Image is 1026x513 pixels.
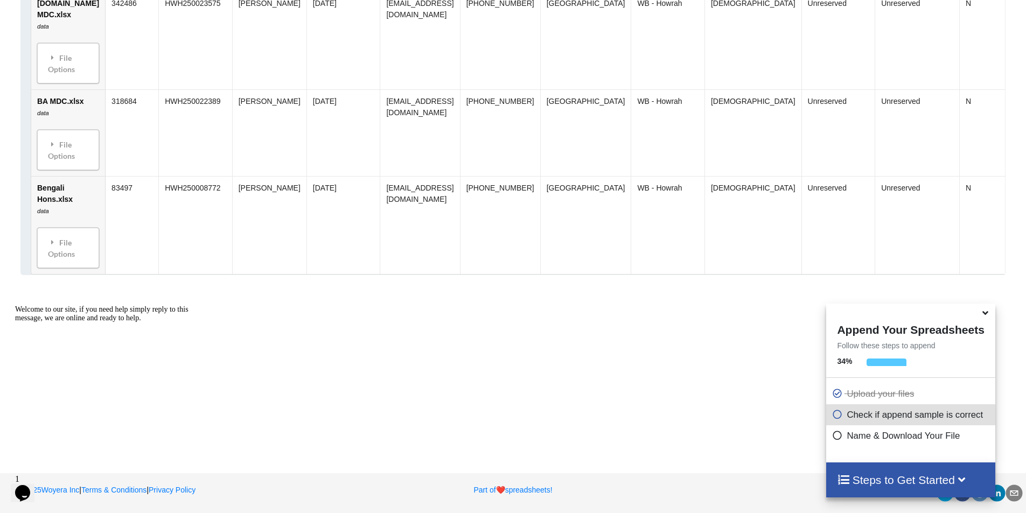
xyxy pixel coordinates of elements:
td: Bengali Hons.xlsx [31,176,105,274]
span: Welcome to our site, if you need help simply reply to this message, we are online and ready to help. [4,4,178,21]
b: 34 % [837,357,852,366]
p: Follow these steps to append [826,340,995,351]
p: Check if append sample is correct [832,408,992,421]
td: [GEOGRAPHIC_DATA] [540,176,631,274]
a: Privacy Policy [149,486,196,494]
td: Unreserved [875,89,959,176]
iframe: chat widget [11,301,205,465]
iframe: chat widget [11,470,45,502]
td: [PHONE_NUMBER] [460,176,540,274]
td: [DEMOGRAPHIC_DATA] [704,89,801,176]
td: [DATE] [306,89,380,176]
td: [PHONE_NUMBER] [460,89,540,176]
td: [EMAIL_ADDRESS][DOMAIN_NAME] [380,89,460,176]
td: Unreserved [801,176,875,274]
a: 2025Woyera Inc [12,486,80,494]
h4: Append Your Spreadsheets [826,320,995,336]
td: Unreserved [875,176,959,274]
td: HWH250008772 [159,176,233,274]
p: | | [12,484,337,495]
div: File Options [40,231,96,265]
div: File Options [40,46,96,80]
div: File Options [40,133,96,167]
td: HWH250022389 [159,89,233,176]
td: [PERSON_NAME] [232,176,306,274]
p: Upload your files [832,387,992,400]
span: heart [496,486,505,494]
i: data [37,208,49,214]
h4: Steps to Get Started [837,473,984,487]
div: Welcome to our site, if you need help simply reply to this message, we are online and ready to help. [4,4,198,22]
td: Unreserved [801,89,875,176]
td: WB - Howrah [631,89,705,176]
div: linkedin [988,484,1006,502]
td: [PERSON_NAME] [232,89,306,176]
td: [EMAIL_ADDRESS][DOMAIN_NAME] [380,176,460,274]
a: Part ofheartspreadsheets! [473,486,552,494]
td: 318684 [105,89,158,176]
td: [GEOGRAPHIC_DATA] [540,89,631,176]
i: data [37,110,49,116]
td: 83497 [105,176,158,274]
a: Terms & Conditions [81,486,146,494]
td: BA MDC.xlsx [31,89,105,176]
td: [DATE] [306,176,380,274]
td: WB - Howrah [631,176,705,274]
td: [DEMOGRAPHIC_DATA] [704,176,801,274]
p: Name & Download Your File [832,429,992,442]
i: data [37,23,49,30]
